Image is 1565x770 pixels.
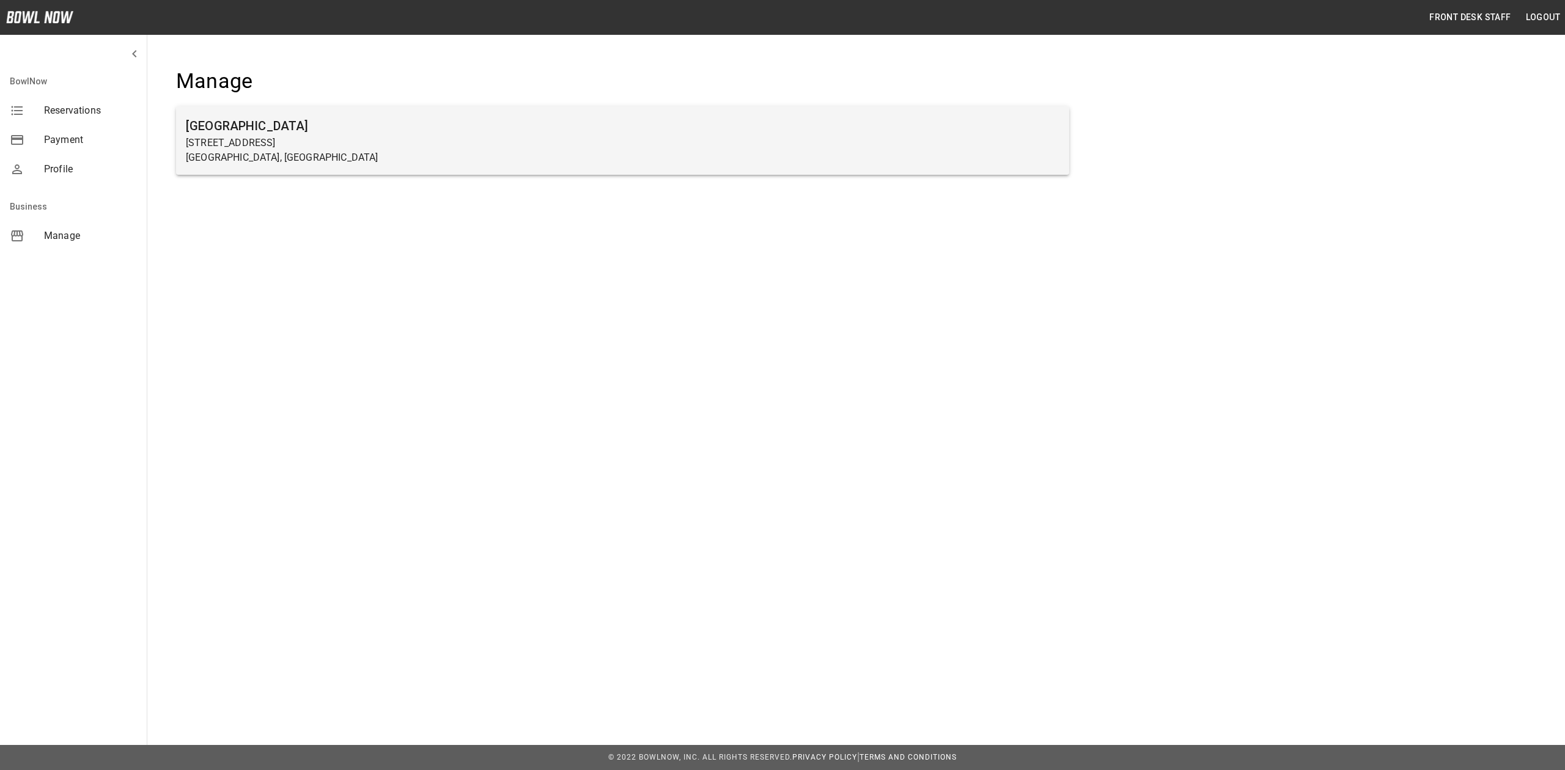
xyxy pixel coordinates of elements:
span: Payment [44,133,137,147]
span: Profile [44,162,137,177]
a: Privacy Policy [792,753,857,761]
span: Manage [44,229,137,243]
p: [STREET_ADDRESS] [186,136,1059,150]
span: Reservations [44,103,137,118]
img: logo [6,11,73,23]
a: Terms and Conditions [860,753,957,761]
p: [GEOGRAPHIC_DATA], [GEOGRAPHIC_DATA] [186,150,1059,165]
button: Front Desk Staff [1424,6,1515,29]
h4: Manage [176,68,1069,94]
button: Logout [1521,6,1565,29]
span: © 2022 BowlNow, Inc. All Rights Reserved. [608,753,792,761]
h6: [GEOGRAPHIC_DATA] [186,116,1059,136]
